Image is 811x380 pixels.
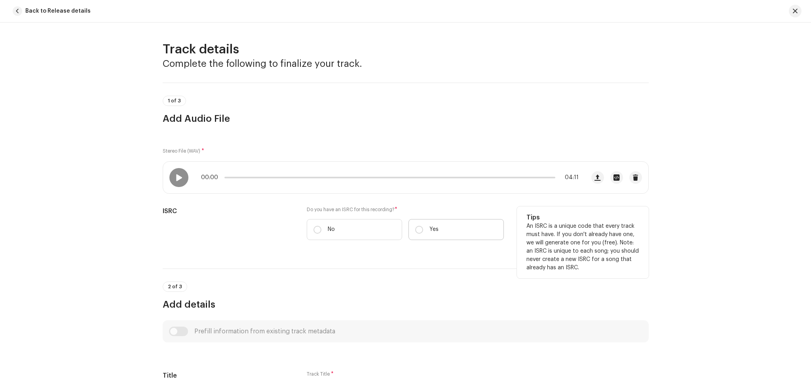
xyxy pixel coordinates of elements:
h3: Add details [163,298,649,311]
span: 1 of 3 [168,98,181,103]
small: Stereo File (WAV) [163,149,200,153]
span: 00:00 [201,174,221,181]
h2: Track details [163,42,649,57]
p: An ISRC is a unique code that every track must have. If you don't already have one, we will gener... [526,222,639,272]
p: Yes [429,225,439,234]
h3: Add Audio File [163,112,649,125]
span: 2 of 3 [168,284,182,289]
label: Do you have an ISRC for this recording? [307,206,504,213]
label: Track Title [307,371,334,377]
h3: Complete the following to finalize your track. [163,57,649,70]
h5: ISRC [163,206,294,216]
p: No [328,225,335,234]
span: 04:11 [558,174,579,181]
h5: Tips [526,213,639,222]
